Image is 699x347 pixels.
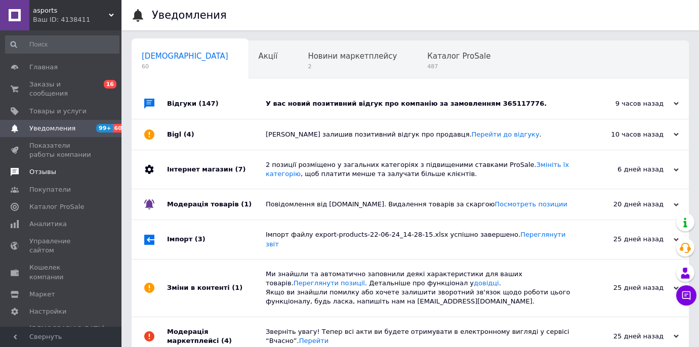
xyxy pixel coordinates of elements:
div: Зміни в контенті [167,259,266,317]
span: 99+ [96,124,113,133]
div: 9 часов назад [578,99,679,108]
div: 2 позиції розміщено у загальних категоріях з підвищеними ставками ProSale. , щоб платити менше та... [266,160,578,179]
a: Перейти [299,337,329,344]
a: Посмотреть позиции [495,200,567,208]
a: Переглянути звіт [266,231,565,247]
span: 60 [113,124,125,133]
div: Імпорт [167,220,266,258]
div: 20 дней назад [578,200,679,209]
input: Поиск [5,35,119,54]
span: Управление сайтом [29,237,94,255]
a: довідці [474,279,499,287]
div: Відгуки [167,89,266,119]
span: Маркет [29,290,55,299]
span: [DEMOGRAPHIC_DATA] [142,52,228,61]
span: Заказы и сообщения [29,80,94,98]
span: Кошелек компании [29,263,94,281]
div: Модерація товарів [167,189,266,220]
div: Bigl [167,119,266,150]
div: 25 дней назад [578,235,679,244]
span: Каталог ProSale [427,52,490,61]
span: Каталог ProSale [29,202,84,211]
span: (3) [195,235,205,243]
span: (4) [184,131,194,138]
div: У вас новий позитивний відгук про компанію за замовленням 365117776. [266,99,578,108]
span: 2 [308,63,397,70]
div: Повідомлення від [DOMAIN_NAME]. Видалення товарів за скаргою [266,200,578,209]
div: Ми знайшли та автоматично заповнили деякі характеристики для ваших товарів. . Детальніше про функ... [266,270,578,307]
div: Інтернет магазин [167,150,266,189]
span: (147) [199,100,219,107]
span: Главная [29,63,58,72]
span: Уведомления [29,124,75,133]
button: Чат с покупателем [676,285,696,306]
span: (7) [235,165,245,173]
div: Ваш ID: 4138411 [33,15,121,24]
div: 25 дней назад [578,332,679,341]
span: Настройки [29,307,66,316]
span: Акції [259,52,278,61]
h1: Уведомления [152,9,227,21]
div: Імпорт файлу export-products-22-06-24_14-28-15.xlsx успішно завершено. [266,230,578,248]
div: 25 дней назад [578,283,679,292]
a: Переглянути позиції [294,279,365,287]
span: asports [33,6,109,15]
div: Зверніть увагу! Тепер всі акти ви будете отримувати в електронному вигляді у сервісі “Вчасно”. [266,327,578,345]
div: 6 дней назад [578,165,679,174]
span: 487 [427,63,490,70]
span: (4) [221,337,232,344]
span: (1) [232,284,242,291]
span: Новини маркетплейсу [308,52,397,61]
span: Аналитика [29,220,67,229]
div: [PERSON_NAME] залишив позитивний відгук про продавця. . [266,130,578,139]
span: Показатели работы компании [29,141,94,159]
span: 60 [142,63,228,70]
a: Перейти до відгуку [472,131,540,138]
span: (1) [241,200,252,208]
span: Отзывы [29,167,56,177]
span: Товары и услуги [29,107,87,116]
span: 16 [104,80,116,89]
div: 10 часов назад [578,130,679,139]
span: Покупатели [29,185,71,194]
